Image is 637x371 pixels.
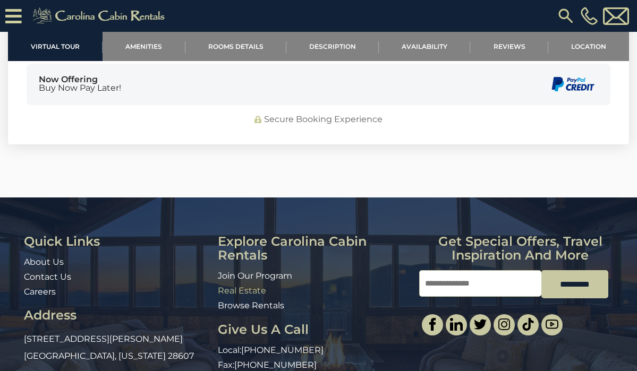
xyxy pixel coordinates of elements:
[24,257,64,267] a: About Us
[27,5,174,27] img: Khaki-logo.png
[218,286,266,296] a: Real Estate
[419,235,621,263] h3: Get special offers, travel inspiration and more
[546,318,558,331] img: youtube-light.svg
[426,318,439,331] img: facebook-single.svg
[498,318,511,331] img: instagram-single.svg
[24,308,210,322] h3: Address
[103,32,185,61] a: Amenities
[218,271,292,281] a: Join Our Program
[218,323,412,337] h3: Give Us A Call
[24,287,56,297] a: Careers
[474,318,487,331] img: twitter-single.svg
[470,32,548,61] a: Reviews
[234,360,317,370] a: [PHONE_NUMBER]
[379,32,470,61] a: Availability
[522,318,534,331] img: tiktok.svg
[27,114,610,126] div: Secure Booking Experience
[218,235,412,263] h3: Explore Carolina Cabin Rentals
[450,318,463,331] img: linkedin-single.svg
[24,331,210,365] p: [STREET_ADDRESS][PERSON_NAME] [GEOGRAPHIC_DATA], [US_STATE] 28607
[39,84,121,92] span: Buy Now Pay Later!
[218,344,412,357] p: Local:
[241,345,324,355] a: [PHONE_NUMBER]
[24,272,71,282] a: Contact Us
[185,32,286,61] a: Rooms Details
[218,300,284,310] a: Browse Rentals
[548,32,629,61] a: Location
[578,7,600,25] a: [PHONE_NUMBER]
[286,32,379,61] a: Description
[39,75,121,92] div: Now Offering
[556,6,575,25] img: search-regular.svg
[8,32,103,61] a: Virtual Tour
[24,235,210,248] h3: Quick Links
